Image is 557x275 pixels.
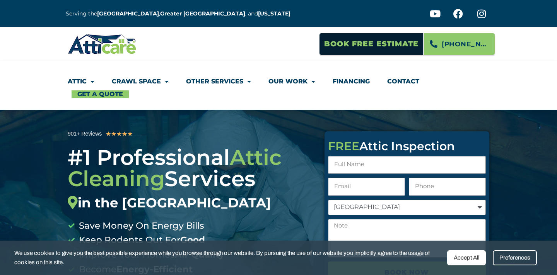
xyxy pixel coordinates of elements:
[14,248,441,267] span: We use cookies to give you the best possible experience while you browse through our website. By ...
[68,129,102,138] div: 901+ Reviews
[328,178,405,196] input: Email
[72,90,129,98] a: Get A Quote
[66,9,296,18] p: Serving the , , and
[424,33,495,55] a: [PHONE_NUMBER]
[106,129,111,139] i: ★
[68,73,94,90] a: Attic
[387,73,419,90] a: Contact
[493,250,537,265] div: Preferences
[122,129,127,139] i: ★
[77,219,204,233] span: Save Money On Energy Bills
[324,37,419,51] span: Book Free Estimate
[97,10,159,17] a: [GEOGRAPHIC_DATA]
[68,144,282,192] span: Attic Cleaning
[160,10,245,17] a: Greater [GEOGRAPHIC_DATA]
[409,178,486,196] input: Only numbers and phone characters (#, -, *, etc) are accepted.
[106,129,133,139] div: 5/5
[447,250,486,265] div: Accept All
[186,73,251,90] a: Other Services
[333,73,370,90] a: Financing
[258,10,290,17] a: [US_STATE]
[319,33,424,55] a: Book Free Estimate
[268,73,315,90] a: Our Work
[68,147,313,211] div: #1 Professional Services
[111,129,116,139] i: ★
[127,129,133,139] i: ★
[112,73,169,90] a: Crawl Space
[116,129,122,139] i: ★
[442,37,489,51] span: [PHONE_NUMBER]
[328,139,359,153] span: FREE
[328,156,486,174] input: Full Name
[180,234,205,245] b: Good
[328,141,486,152] div: Attic Inspection
[77,233,205,248] span: Keep Rodents Out For
[68,195,313,211] div: in the [GEOGRAPHIC_DATA]
[68,73,489,98] nav: Menu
